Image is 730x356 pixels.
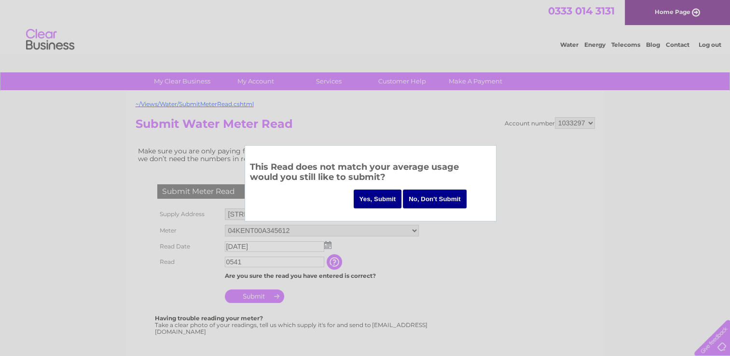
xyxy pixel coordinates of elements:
[354,190,402,208] input: Yes, Submit
[646,41,660,48] a: Blog
[560,41,578,48] a: Water
[26,25,75,55] img: logo.png
[250,160,491,187] h3: This Read does not match your average usage would you still like to submit?
[611,41,640,48] a: Telecoms
[138,5,593,47] div: Clear Business is a trading name of Verastar Limited (registered in [GEOGRAPHIC_DATA] No. 3667643...
[403,190,467,208] input: No, Don't Submit
[666,41,689,48] a: Contact
[584,41,606,48] a: Energy
[548,5,615,17] a: 0333 014 3131
[698,41,721,48] a: Log out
